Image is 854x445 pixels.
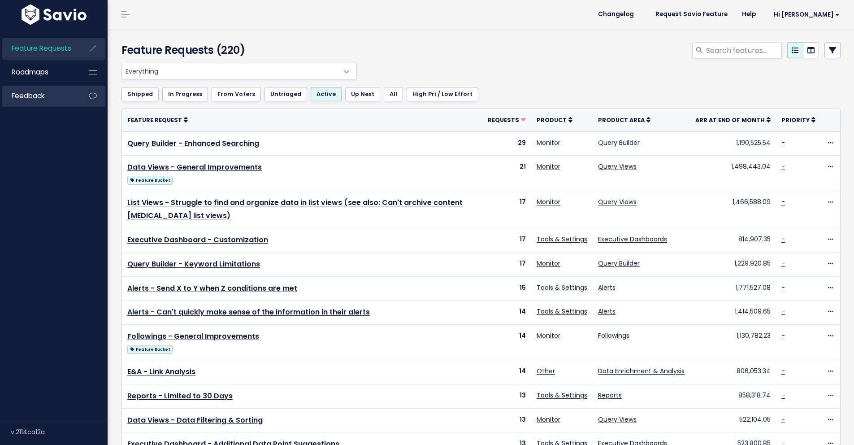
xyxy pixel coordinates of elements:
[598,391,622,400] a: Reports
[690,276,776,301] td: 1,771,527.08
[12,44,71,53] span: Feature Requests
[127,197,463,221] a: List Views - Struggle to find and organize data in list views (see also: Can't archive content [M...
[690,408,776,432] td: 522,104.05
[690,301,776,325] td: 1,414,509.65
[781,162,785,171] a: -
[598,283,616,292] a: Alerts
[127,283,297,293] a: Alerts - Send X to Y when Z conditions are met
[19,4,89,25] img: logo-white.9d6f32f41409.svg
[537,235,587,244] a: Tools & Settings
[781,415,785,424] a: -
[127,162,262,172] a: Data Views - General Improvements
[482,156,531,191] td: 21
[11,420,108,444] div: v.2114ca12a
[482,408,531,432] td: 13
[488,116,519,124] span: Requests
[537,116,567,124] span: Product
[482,384,531,408] td: 13
[127,331,259,341] a: Followings - General Improvements
[537,115,572,124] a: Product
[2,38,74,59] a: Feature Requests
[311,87,342,101] a: Active
[482,360,531,384] td: 14
[537,259,560,268] a: Monitor
[127,235,268,245] a: Executive Dashboard - Customization
[121,87,159,101] a: Shipped
[482,276,531,301] td: 15
[121,62,357,80] span: Everything
[598,138,640,147] a: Query Builder
[781,115,815,124] a: Priority
[781,283,785,292] a: -
[2,62,74,83] a: Roadmaps
[122,62,338,79] span: Everything
[774,11,840,18] span: Hi [PERSON_NAME]
[598,116,645,124] span: Product Area
[537,197,560,206] a: Monitor
[705,42,782,58] input: Search features...
[781,138,785,147] a: -
[690,325,776,360] td: 1,130,782.23
[537,391,587,400] a: Tools & Settings
[162,87,208,101] a: In Progress
[537,283,587,292] a: Tools & Settings
[127,366,195,377] a: E&A - Link Analysis
[598,331,629,340] a: Followings
[482,131,531,156] td: 29
[407,87,478,101] a: High Pri / Low Effort
[127,259,260,269] a: Query Builder - Keyword Limitations
[781,197,785,206] a: -
[690,384,776,408] td: 858,318.74
[2,86,74,106] a: Feedback
[127,345,173,354] span: Feature Bucket
[121,87,841,101] ul: Filter feature requests
[12,67,48,77] span: Roadmaps
[781,331,785,340] a: -
[537,162,560,171] a: Monitor
[127,415,263,425] a: Data Views - Data Filtering & Sorting
[781,366,785,375] a: -
[537,331,560,340] a: Monitor
[781,307,785,316] a: -
[690,131,776,156] td: 1,190,525.54
[690,156,776,191] td: 1,498,443.04
[690,360,776,384] td: 806,053.34
[345,87,380,101] a: Up Next
[781,259,785,268] a: -
[12,91,44,100] span: Feedback
[482,252,531,276] td: 17
[482,325,531,360] td: 14
[695,116,765,124] span: ARR at End of Month
[537,138,560,147] a: Monitor
[537,415,560,424] a: Monitor
[127,307,370,317] a: Alerts - Can't quickly make sense of the information in their alerts
[121,42,352,58] h4: Feature Requests (220)
[648,8,735,21] a: Request Savio Feature
[781,235,785,244] a: -
[482,301,531,325] td: 14
[127,343,173,354] a: Feature Bucket
[127,116,182,124] span: Feature Request
[690,228,776,252] td: 814,907.35
[488,115,526,124] a: Requests
[537,366,555,375] a: Other
[598,259,640,268] a: Query Builder
[781,391,785,400] a: -
[482,228,531,252] td: 17
[384,87,403,101] a: All
[598,115,650,124] a: Product Area
[690,191,776,228] td: 1,466,588.09
[598,366,685,375] a: Data Enrichment & Analysis
[598,307,616,316] a: Alerts
[127,138,259,148] a: Query Builder - Enhanced Searching
[598,162,637,171] a: Query Views
[264,87,307,101] a: Untriaged
[598,11,634,17] span: Changelog
[212,87,261,101] a: From Voters
[763,8,847,22] a: Hi [PERSON_NAME]
[735,8,763,21] a: Help
[537,307,587,316] a: Tools & Settings
[781,116,810,124] span: Priority
[598,235,667,244] a: Executive Dashboards
[482,191,531,228] td: 17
